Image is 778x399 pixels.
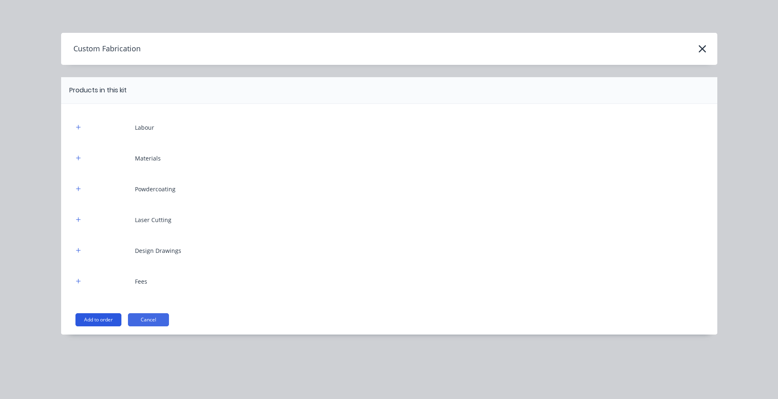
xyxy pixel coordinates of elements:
div: Laser Cutting [135,216,171,224]
div: Fees [135,277,147,286]
button: Cancel [128,313,169,326]
button: Add to order [75,313,121,326]
div: Products in this kit [69,85,127,95]
div: Powdercoating [135,185,176,193]
div: Labour [135,123,154,132]
div: Materials [135,154,161,163]
h4: Custom Fabrication [61,41,141,57]
div: Design Drawings [135,246,181,255]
